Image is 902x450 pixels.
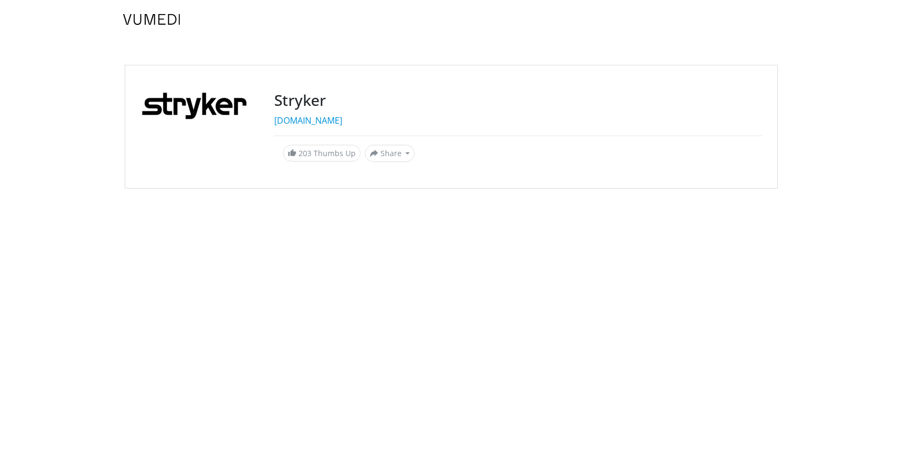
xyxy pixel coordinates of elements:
img: VuMedi Logo [123,14,180,25]
a: [DOMAIN_NAME] [274,115,342,126]
h3: Stryker [274,91,762,110]
span: 203 [299,148,311,158]
a: 203 Thumbs Up [283,145,361,162]
button: Share [365,145,415,162]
